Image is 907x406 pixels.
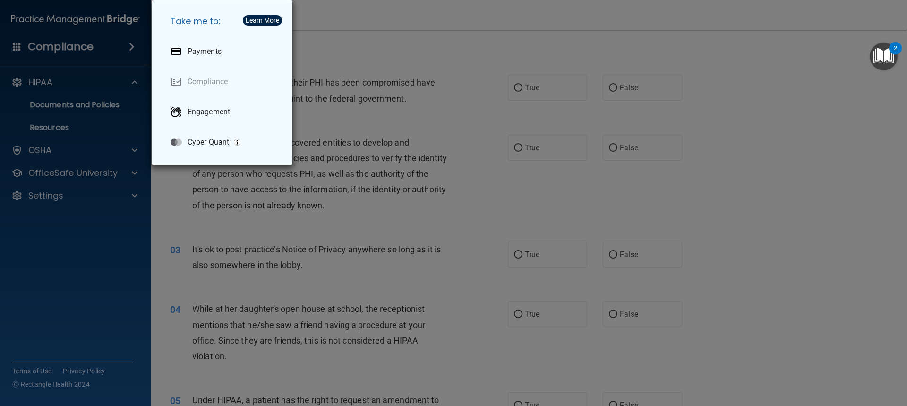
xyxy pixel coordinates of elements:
[163,69,285,95] a: Compliance
[243,15,282,26] button: Learn More
[188,138,229,147] p: Cyber Quant
[188,47,222,56] p: Payments
[870,43,898,70] button: Open Resource Center, 2 new notifications
[188,107,230,117] p: Engagement
[163,38,285,65] a: Payments
[246,17,279,24] div: Learn More
[894,48,897,60] div: 2
[163,129,285,155] a: Cyber Quant
[163,8,285,35] h5: Take me to:
[163,99,285,125] a: Engagement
